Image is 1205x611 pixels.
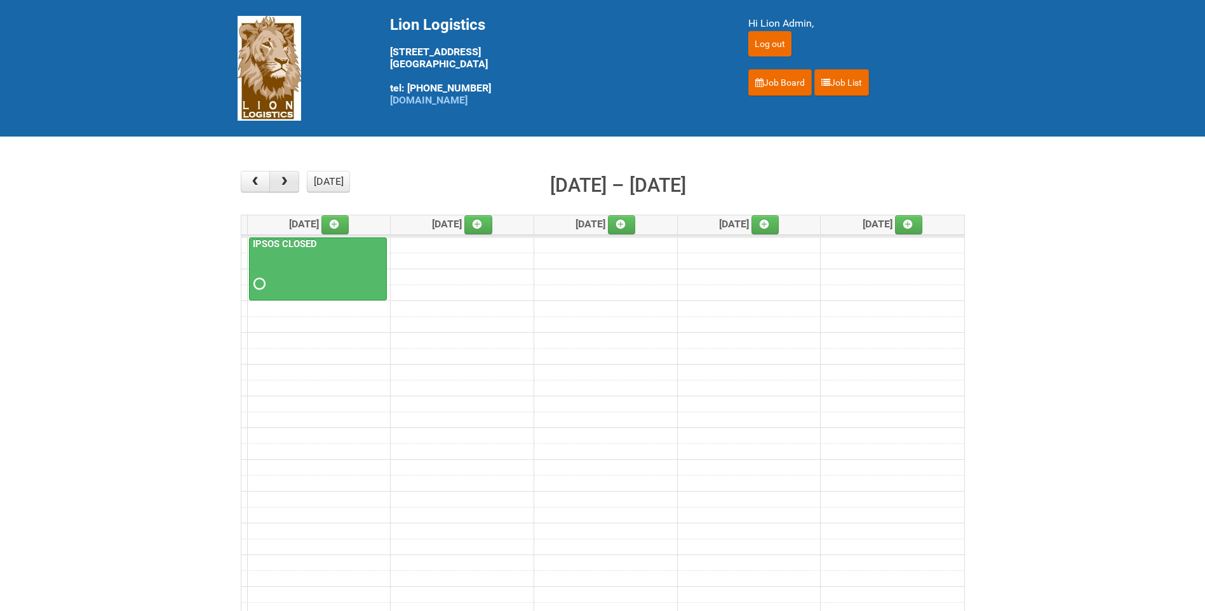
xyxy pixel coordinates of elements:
span: [DATE] [432,218,492,230]
img: Lion Logistics [238,16,301,121]
a: Add an event [464,215,492,234]
a: Job Board [748,69,812,96]
a: Add an event [321,215,349,234]
input: Log out [748,31,791,57]
a: IPSOS CLOSED [250,238,320,250]
a: Add an event [751,215,779,234]
span: [DATE] [289,218,349,230]
h2: [DATE] – [DATE] [550,171,686,200]
button: [DATE] [307,171,350,192]
a: [DOMAIN_NAME] [390,94,468,106]
a: Add an event [608,215,636,234]
span: [DATE] [576,218,636,230]
a: Job List [814,69,869,96]
div: [STREET_ADDRESS] [GEOGRAPHIC_DATA] tel: [PHONE_NUMBER] [390,16,717,106]
span: [DATE] [863,218,923,230]
a: Add an event [895,215,923,234]
div: Hi Lion Admin, [748,16,968,31]
a: Lion Logistics [238,62,301,74]
span: Lion Logistics [390,16,485,34]
a: IPSOS CLOSED [249,238,387,301]
span: Requested [253,279,262,288]
span: [DATE] [719,218,779,230]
